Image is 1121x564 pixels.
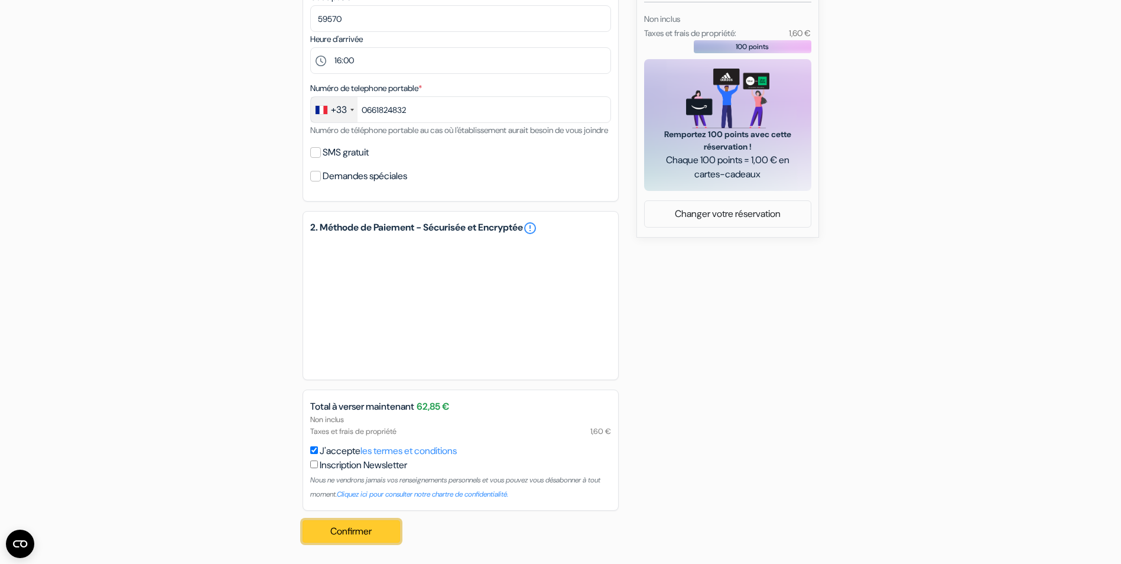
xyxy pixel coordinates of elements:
[310,400,414,414] span: Total à verser maintenant
[310,82,422,95] label: Numéro de telephone portable
[308,238,613,372] iframe: Cadre de saisie sécurisé pour le paiement
[736,41,769,52] span: 100 points
[310,125,608,135] small: Numéro de téléphone portable au cas où l'établissement aurait besoin de vous joindre
[310,33,363,46] label: Heure d'arrivée
[645,203,811,225] a: Changer votre réservation
[686,69,769,128] img: gift_card_hero_new.png
[644,28,736,38] small: Taxes et frais de propriété:
[303,414,618,436] div: Non inclus Taxes et frais de propriété
[658,153,797,181] span: Chaque 100 points = 1,00 € en cartes-cadeaux
[337,490,508,499] a: Cliquez ici pour consulter notre chartre de confidentialité.
[311,97,358,122] div: France: +33
[320,458,407,472] label: Inscription Newsletter
[320,444,457,458] label: J'accepte
[644,14,680,24] small: Non inclus
[417,400,449,414] span: 62,85 €
[323,168,407,184] label: Demandes spéciales
[6,530,34,558] button: Ouvrir le widget CMP
[590,426,611,437] span: 1,60 €
[360,445,457,457] a: les termes et conditions
[658,128,797,153] span: Remportez 100 points avec cette réservation !
[331,103,347,117] div: +33
[323,144,369,161] label: SMS gratuit
[310,96,611,123] input: 6 12 34 56 78
[523,221,537,235] a: error_outline
[310,221,611,235] h5: 2. Méthode de Paiement - Sécurisée et Encryptée
[789,28,811,38] small: 1,60 €
[310,475,600,499] small: Nous ne vendrons jamais vos renseignements personnels et vous pouvez vous désabonner à tout moment.
[303,520,401,543] button: Confirmer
